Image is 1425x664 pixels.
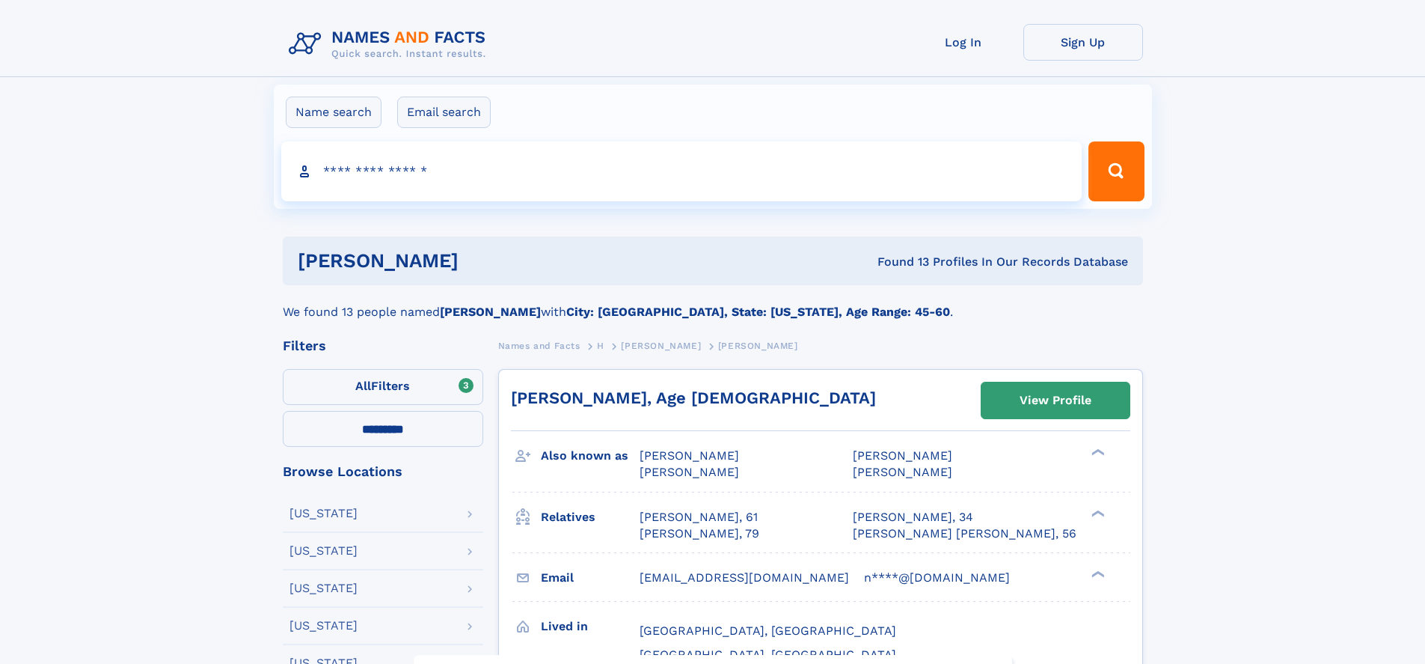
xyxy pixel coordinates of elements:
[283,339,483,353] div: Filters
[283,465,483,478] div: Browse Locations
[853,509,973,526] a: [PERSON_NAME], 34
[289,508,358,520] div: [US_STATE]
[281,141,1082,201] input: search input
[440,305,541,319] b: [PERSON_NAME]
[853,526,1076,542] a: [PERSON_NAME] [PERSON_NAME], 56
[283,24,498,64] img: Logo Names and Facts
[298,252,668,270] h1: [PERSON_NAME]
[621,341,701,351] span: [PERSON_NAME]
[511,389,876,407] a: [PERSON_NAME], Age [DEMOGRAPHIC_DATA]
[668,254,1128,270] div: Found 13 Profiles In Our Records Database
[541,505,640,530] h3: Relatives
[566,305,950,319] b: City: [GEOGRAPHIC_DATA], State: [US_STATE], Age Range: 45-60
[541,614,640,639] h3: Lived in
[904,24,1023,61] a: Log In
[541,565,640,591] h3: Email
[1088,569,1106,579] div: ❯
[541,443,640,469] h3: Also known as
[640,624,896,638] span: [GEOGRAPHIC_DATA], [GEOGRAPHIC_DATA]
[283,285,1143,321] div: We found 13 people named with .
[640,526,759,542] a: [PERSON_NAME], 79
[1023,24,1143,61] a: Sign Up
[853,465,952,479] span: [PERSON_NAME]
[289,545,358,557] div: [US_STATE]
[640,465,739,479] span: [PERSON_NAME]
[621,336,701,355] a: [PERSON_NAME]
[640,648,896,662] span: [GEOGRAPHIC_DATA], [GEOGRAPHIC_DATA]
[289,582,358,594] div: [US_STATE]
[1020,383,1091,418] div: View Profile
[853,448,952,463] span: [PERSON_NAME]
[640,570,849,585] span: [EMAIL_ADDRESS][DOMAIN_NAME]
[355,379,371,393] span: All
[597,341,604,351] span: H
[286,97,381,128] label: Name search
[289,620,358,632] div: [US_STATE]
[981,383,1130,418] a: View Profile
[1088,508,1106,518] div: ❯
[640,448,739,463] span: [PERSON_NAME]
[498,336,580,355] a: Names and Facts
[597,336,604,355] a: H
[397,97,491,128] label: Email search
[1088,141,1144,201] button: Search Button
[640,509,758,526] a: [PERSON_NAME], 61
[1088,448,1106,457] div: ❯
[283,369,483,405] label: Filters
[718,341,798,351] span: [PERSON_NAME]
